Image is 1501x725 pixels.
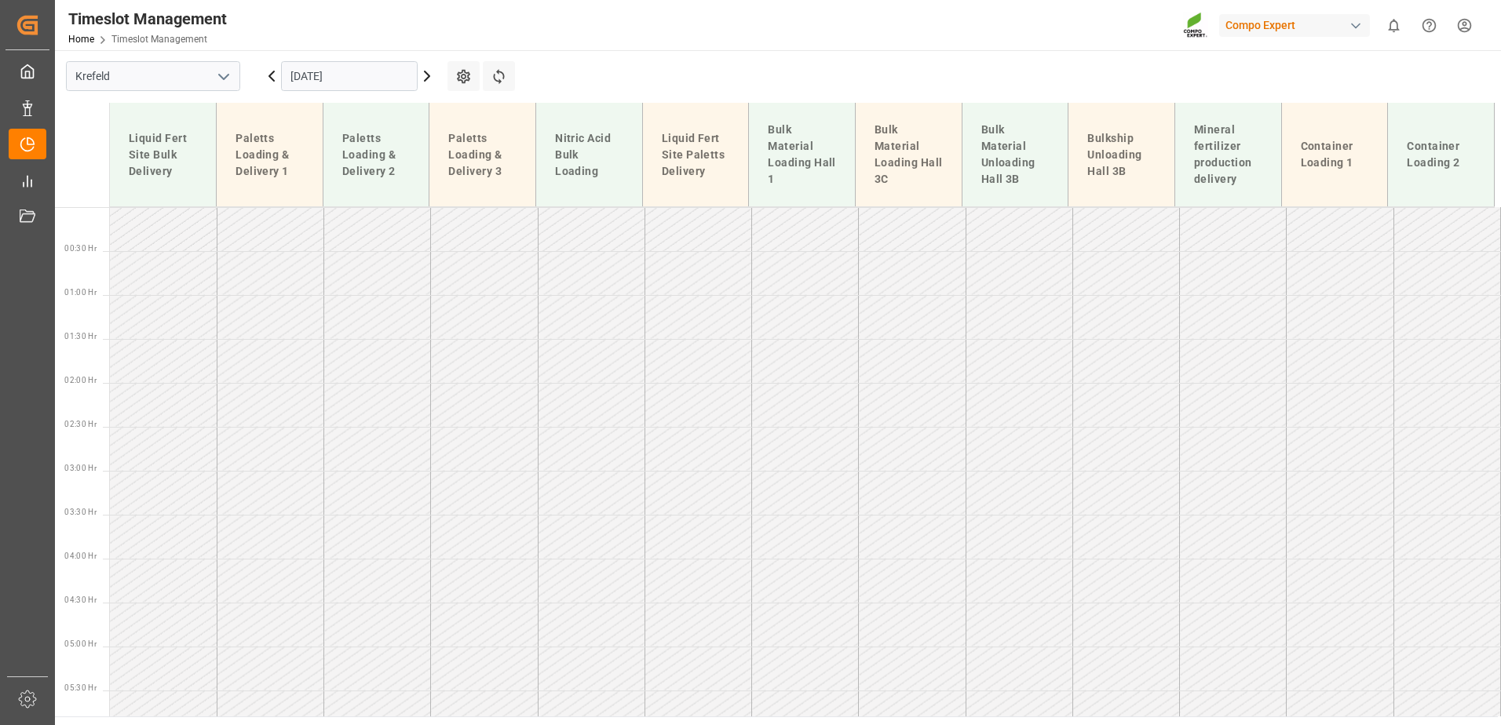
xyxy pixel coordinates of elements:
[1188,115,1269,194] div: Mineral fertilizer production delivery
[64,508,97,516] span: 03:30 Hr
[336,124,417,186] div: Paletts Loading & Delivery 2
[229,124,310,186] div: Paletts Loading & Delivery 1
[66,61,240,91] input: Type to search/select
[64,464,97,472] span: 03:00 Hr
[1219,10,1376,40] button: Compo Expert
[761,115,842,194] div: Bulk Material Loading Hall 1
[64,332,97,341] span: 01:30 Hr
[1183,12,1208,39] img: Screenshot%202023-09-29%20at%2010.02.21.png_1712312052.png
[975,115,1056,194] div: Bulk Material Unloading Hall 3B
[1081,124,1162,186] div: Bulkship Unloading Hall 3B
[211,64,235,89] button: open menu
[64,683,97,692] span: 05:30 Hr
[442,124,523,186] div: Paletts Loading & Delivery 3
[64,639,97,648] span: 05:00 Hr
[68,34,94,45] a: Home
[122,124,203,186] div: Liquid Fert Site Bulk Delivery
[1219,14,1370,37] div: Compo Expert
[64,552,97,560] span: 04:00 Hr
[64,420,97,428] span: 02:30 Hr
[1412,8,1447,43] button: Help Center
[64,596,97,604] span: 04:30 Hr
[64,376,97,384] span: 02:00 Hr
[1376,8,1412,43] button: show 0 new notifications
[868,115,949,194] div: Bulk Material Loading Hall 3C
[656,124,736,186] div: Liquid Fert Site Paletts Delivery
[64,288,97,297] span: 01:00 Hr
[1401,132,1481,177] div: Container Loading 2
[68,7,227,31] div: Timeslot Management
[1295,132,1375,177] div: Container Loading 1
[281,61,418,91] input: DD.MM.YYYY
[549,124,630,186] div: Nitric Acid Bulk Loading
[64,244,97,253] span: 00:30 Hr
